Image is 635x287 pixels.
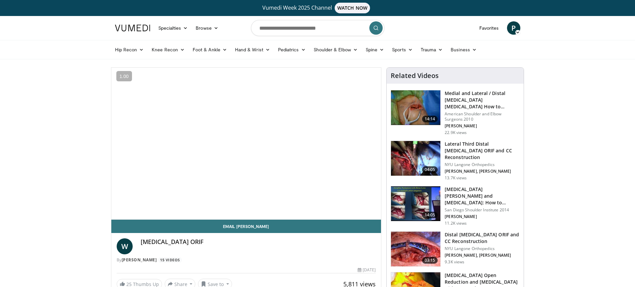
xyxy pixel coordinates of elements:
input: Search topics, interventions [251,20,384,36]
p: NYU Langone Orthopedics [445,162,520,167]
span: 04:05 [422,166,438,173]
a: 04:05 Lateral Third Distal [MEDICAL_DATA] ORIF and CC Reconstruction NYU Langone Orthopedics [PER... [391,141,520,181]
p: [PERSON_NAME], [PERSON_NAME] [445,169,520,174]
img: millet_1.png.150x105_q85_crop-smart_upscale.jpg [391,90,440,125]
a: [PERSON_NAME] [122,257,157,263]
a: Hand & Wrist [231,43,274,56]
img: 1649666d-9c3d-4a7c-870b-019c762a156d.150x105_q85_crop-smart_upscale.jpg [391,186,440,221]
div: [DATE] [358,267,376,273]
a: Specialties [154,21,192,35]
h3: Distal [MEDICAL_DATA] ORIF and CC Reconstruction [445,231,520,245]
p: [PERSON_NAME] [445,214,520,219]
a: Business [447,43,481,56]
h3: Lateral Third Distal [MEDICAL_DATA] ORIF and CC Reconstruction [445,141,520,161]
img: b53f9957-e81c-4985-86d3-a61d71e8d4c2.150x105_q85_crop-smart_upscale.jpg [391,141,440,176]
span: 14:14 [422,116,438,122]
a: Vumedi Week 2025 ChannelWATCH NOW [116,3,519,13]
p: [PERSON_NAME] [445,123,520,129]
p: 9.3K views [445,259,464,265]
p: 11.2K views [445,221,467,226]
h4: Related Videos [391,72,439,80]
p: 22.9K views [445,130,467,135]
p: San Diego Shoulder Institute 2014 [445,207,520,213]
img: 975f9b4a-0628-4e1f-be82-64e786784faa.jpg.150x105_q85_crop-smart_upscale.jpg [391,232,440,266]
a: Foot & Ankle [189,43,231,56]
p: NYU Langone Orthopedics [445,246,520,251]
h3: Medial and Lateral / Distal [MEDICAL_DATA] [MEDICAL_DATA] How to Manage the Ends [445,90,520,110]
a: Email [PERSON_NAME] [111,220,381,233]
h3: [MEDICAL_DATA][PERSON_NAME] and [MEDICAL_DATA]: How to Prevent and How to Treat [445,186,520,206]
p: American Shoulder and Elbow Surgeons 2010 [445,111,520,122]
a: W [117,238,133,254]
span: 14:05 [422,212,438,218]
p: [PERSON_NAME], [PERSON_NAME] [445,253,520,258]
a: Knee Recon [148,43,189,56]
a: 03:15 Distal [MEDICAL_DATA] ORIF and CC Reconstruction NYU Langone Orthopedics [PERSON_NAME], [PE... [391,231,520,267]
a: Shoulder & Elbow [310,43,362,56]
a: Spine [362,43,388,56]
a: Trauma [417,43,447,56]
img: VuMedi Logo [115,25,150,31]
a: Browse [192,21,222,35]
a: Sports [388,43,417,56]
a: Hip Recon [111,43,148,56]
span: 03:15 [422,257,438,264]
a: Pediatrics [274,43,310,56]
video-js: Video Player [111,68,381,220]
a: P [507,21,520,35]
a: 15 Videos [158,257,182,263]
span: WATCH NOW [335,3,370,13]
a: 14:05 [MEDICAL_DATA][PERSON_NAME] and [MEDICAL_DATA]: How to Prevent and How to Treat San Diego S... [391,186,520,226]
div: By [117,257,376,263]
p: 13.7K views [445,175,467,181]
a: Favorites [475,21,503,35]
h4: [MEDICAL_DATA] ORIF [141,238,376,246]
a: 14:14 Medial and Lateral / Distal [MEDICAL_DATA] [MEDICAL_DATA] How to Manage the Ends American S... [391,90,520,135]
